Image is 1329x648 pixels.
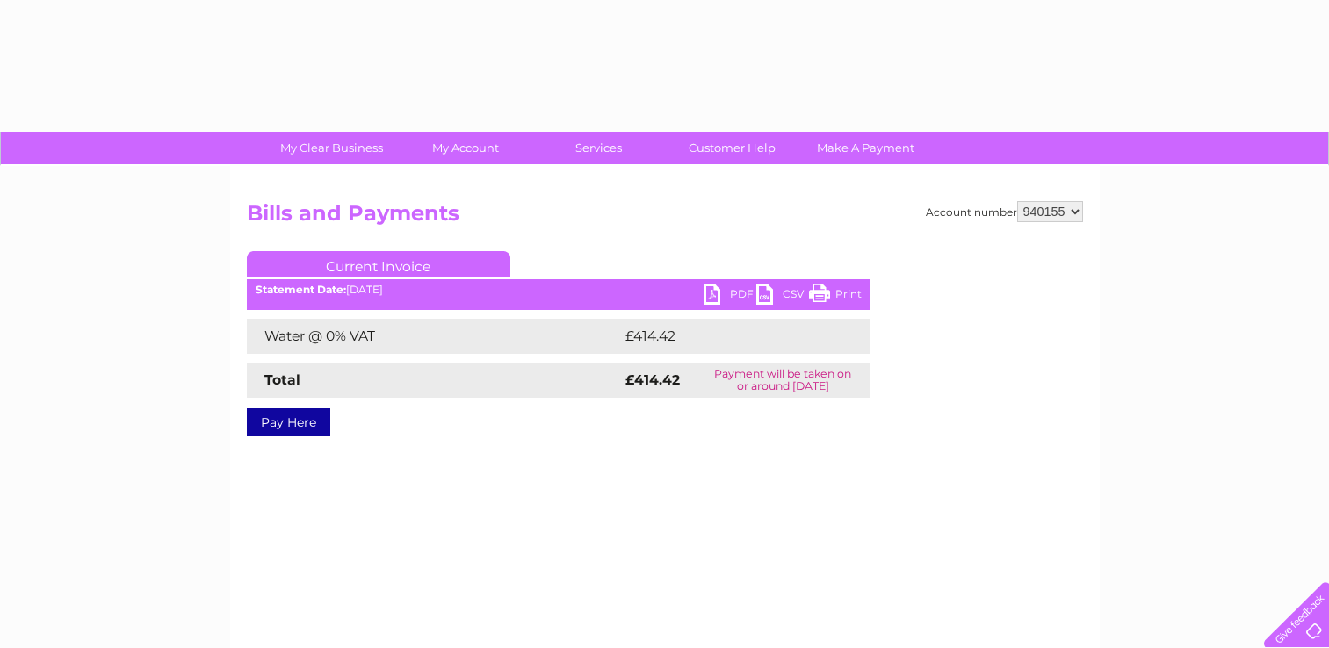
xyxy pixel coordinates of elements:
td: Water @ 0% VAT [247,319,621,354]
div: [DATE] [247,284,870,296]
a: Pay Here [247,408,330,436]
a: Customer Help [660,132,805,164]
td: £414.42 [621,319,838,354]
strong: £414.42 [625,371,680,388]
a: Make A Payment [793,132,938,164]
a: CSV [756,284,809,309]
td: Payment will be taken on or around [DATE] [696,363,870,398]
a: Services [526,132,671,164]
a: My Account [393,132,538,164]
a: My Clear Business [259,132,404,164]
a: PDF [704,284,756,309]
a: Current Invoice [247,251,510,277]
a: Print [809,284,862,309]
b: Statement Date: [256,283,346,296]
div: Account number [926,201,1083,222]
strong: Total [264,371,300,388]
h2: Bills and Payments [247,201,1083,234]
